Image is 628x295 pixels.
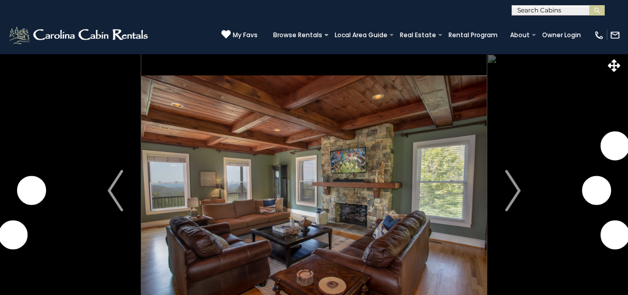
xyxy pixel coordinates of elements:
[505,28,535,42] a: About
[395,28,441,42] a: Real Estate
[610,30,620,40] img: mail-regular-white.png
[330,28,393,42] a: Local Area Guide
[8,25,151,45] img: White-1-2.png
[268,28,327,42] a: Browse Rentals
[505,170,520,211] img: arrow
[221,29,258,40] a: My Favs
[537,28,586,42] a: Owner Login
[233,30,258,40] span: My Favs
[594,30,604,40] img: phone-regular-white.png
[443,28,503,42] a: Rental Program
[108,170,123,211] img: arrow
